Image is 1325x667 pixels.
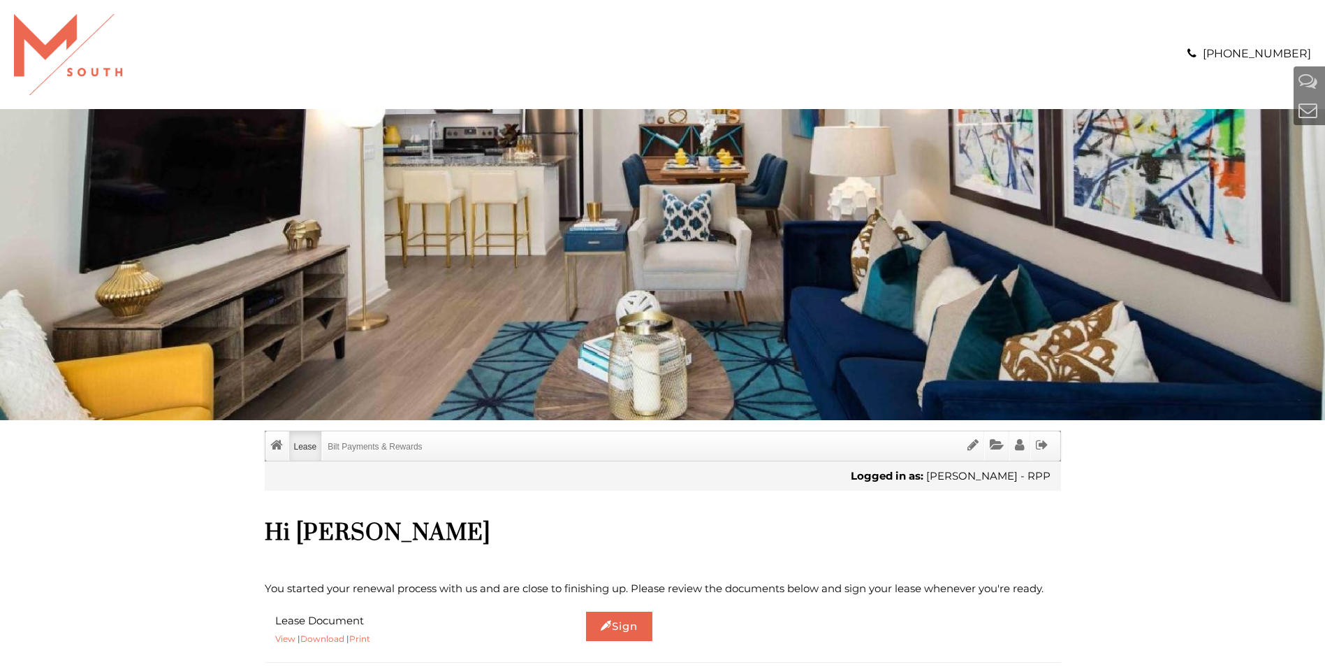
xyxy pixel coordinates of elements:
p: You started your renewal process with us and are close to finishing up. Please review the documen... [265,580,1061,598]
a: Sign [586,612,652,641]
b: Logged in as: [851,469,923,482]
span: | [346,633,370,644]
img: A graphic with a red M and the word SOUTH. [14,14,122,95]
a: Sign Out [1031,431,1053,461]
i: Profile [1015,438,1025,452]
a: Documents [985,431,1009,461]
a: Lease [289,431,322,461]
i: Documents [990,438,1004,452]
div: Lease Document [265,612,464,648]
a: Bilt Payments & Rewards [323,431,427,461]
a: Download [300,633,344,644]
a: View [275,633,295,644]
i: Sign Out [1036,438,1048,452]
i: Home [270,438,283,452]
a: Sign Documents [962,431,983,461]
span: [PERSON_NAME] - RPP [926,469,1051,482]
a: [PHONE_NUMBER] [1203,47,1311,60]
a: Contact [1298,99,1317,122]
a: Home [265,431,288,461]
span: | [298,633,344,644]
a: Print [349,633,370,644]
a: Help And Support [1298,69,1317,92]
a: Profile [1010,431,1030,461]
i: Sign Documents [967,438,979,452]
h1: Hi [PERSON_NAME] [265,519,1061,547]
